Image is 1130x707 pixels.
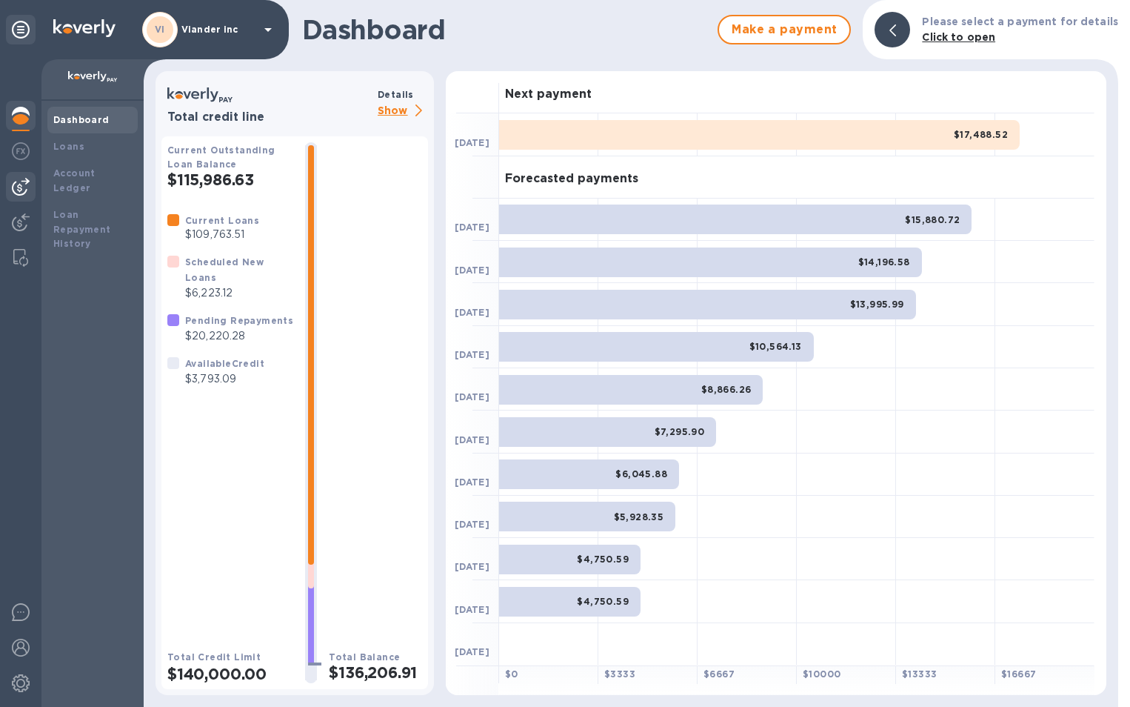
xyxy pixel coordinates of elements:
[505,87,592,102] h3: Next payment
[455,391,489,402] b: [DATE]
[701,384,752,395] b: $8,866.26
[731,21,838,39] span: Make a payment
[6,15,36,44] div: Unpin categories
[577,596,629,607] b: $4,750.59
[455,519,489,530] b: [DATE]
[505,172,638,186] h3: Forecasted payments
[455,646,489,657] b: [DATE]
[185,328,293,344] p: $20,220.28
[1001,668,1036,680] b: $ 16667
[749,341,802,352] b: $10,564.13
[155,24,165,35] b: VI
[455,604,489,615] b: [DATE]
[329,663,422,682] h2: $136,206.91
[455,265,489,276] b: [DATE]
[185,315,293,326] b: Pending Repayments
[604,668,635,680] b: $ 3333
[329,651,400,663] b: Total Balance
[803,668,840,680] b: $ 10000
[505,668,518,680] b: $ 0
[185,371,264,387] p: $3,793.09
[655,426,705,437] b: $7,295.90
[858,256,910,268] b: $14,196.58
[455,434,489,445] b: [DATE]
[185,215,259,226] b: Current Loans
[378,102,428,121] p: Show
[850,299,904,310] b: $13,995.99
[53,141,84,152] b: Loans
[614,511,664,522] b: $5,928.35
[185,227,259,242] p: $109,763.51
[455,307,489,318] b: [DATE]
[718,15,851,44] button: Make a payment
[167,110,372,125] h3: Total credit line
[181,24,255,35] p: Viander inc
[455,137,489,148] b: [DATE]
[902,668,937,680] b: $ 13333
[53,19,116,37] img: Logo
[615,468,667,479] b: $6,045.88
[703,668,735,680] b: $ 6667
[455,561,489,572] b: [DATE]
[53,209,111,250] b: Loan Repayment History
[167,665,293,683] h2: $140,000.00
[185,256,264,283] b: Scheduled New Loans
[378,89,414,100] b: Details
[905,214,960,225] b: $15,880.72
[185,358,264,369] b: Available Credit
[455,477,489,488] b: [DATE]
[185,285,293,301] p: $6,223.12
[167,170,293,189] h2: $115,986.63
[922,31,995,43] b: Click to open
[577,554,629,565] b: $4,750.59
[455,222,489,233] b: [DATE]
[167,651,261,663] b: Total Credit Limit
[922,16,1118,27] b: Please select a payment for details
[455,349,489,360] b: [DATE]
[954,129,1008,140] b: $17,488.52
[53,114,110,125] b: Dashboard
[302,14,710,45] h1: Dashboard
[53,167,96,193] b: Account Ledger
[12,142,30,160] img: Foreign exchange
[167,145,275,170] b: Current Outstanding Loan Balance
